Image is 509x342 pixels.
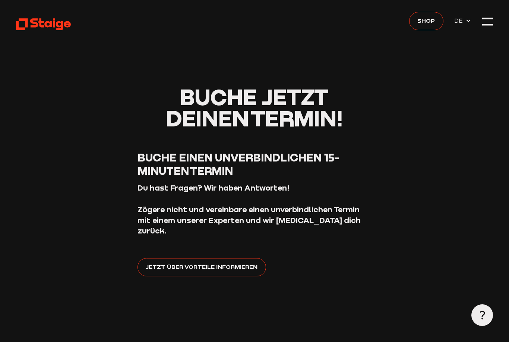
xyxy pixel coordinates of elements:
span: Buche einen unverbindlichen 15-Minuten Termin [137,151,339,178]
a: Shop [409,12,443,30]
span: Buche jetzt deinen Termin! [166,84,343,132]
span: Shop [417,16,435,25]
a: Jetzt über Vorteile informieren [137,258,266,276]
strong: Du hast Fragen? Wir haben Antworten! [137,183,290,192]
strong: Zögere nicht und vereinbare einen unverbindlichen Termin mit einem unserer Experten und wir [MEDI... [137,205,361,236]
span: Jetzt über Vorteile informieren [146,262,257,272]
span: DE [454,16,465,25]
